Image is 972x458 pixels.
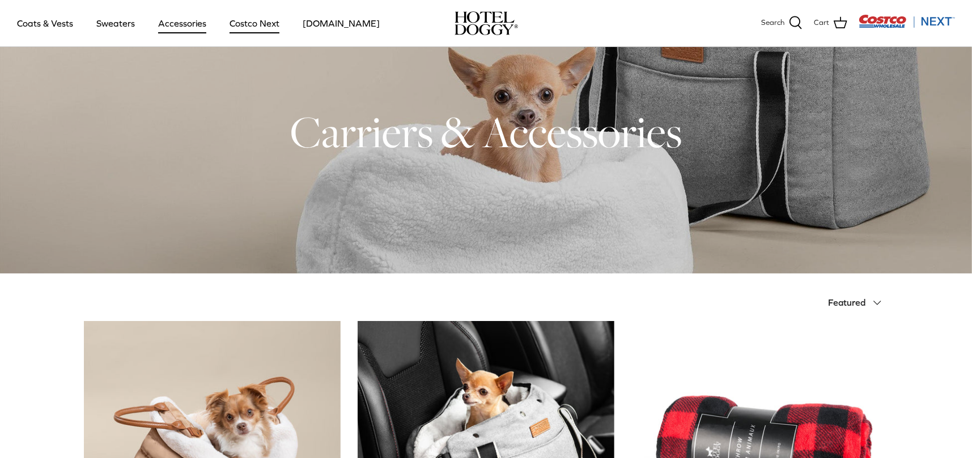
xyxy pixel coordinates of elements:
[455,11,518,35] a: hoteldoggy.com hoteldoggycom
[148,4,217,42] a: Accessories
[859,14,955,28] img: Costco Next
[859,22,955,30] a: Visit Costco Next
[455,11,518,35] img: hoteldoggycom
[86,4,145,42] a: Sweaters
[292,4,390,42] a: [DOMAIN_NAME]
[829,297,866,307] span: Featured
[761,16,803,31] a: Search
[7,4,83,42] a: Coats & Vests
[829,290,889,315] button: Featured
[814,16,847,31] a: Cart
[219,4,290,42] a: Costco Next
[761,17,784,29] span: Search
[84,104,889,160] h1: Carriers & Accessories
[814,17,829,29] span: Cart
